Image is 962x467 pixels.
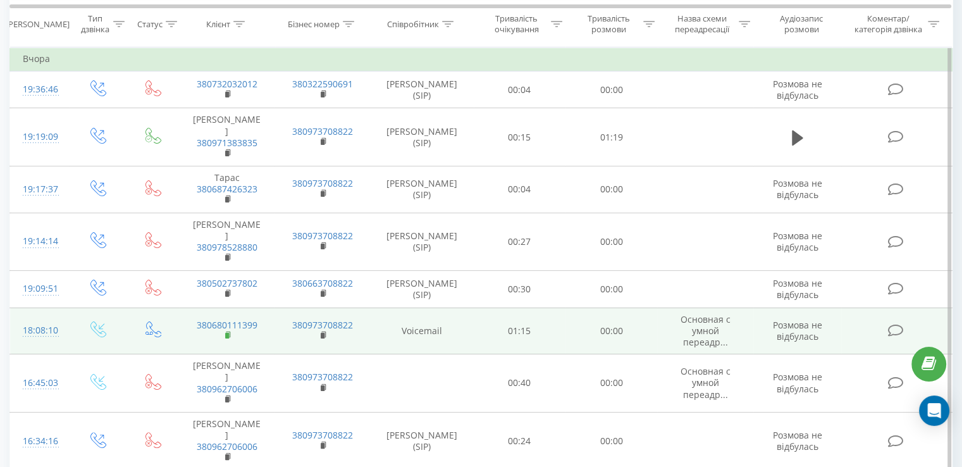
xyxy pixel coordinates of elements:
div: 19:36:46 [23,77,56,102]
td: 00:04 [474,72,565,108]
td: 00:00 [565,354,657,413]
div: 16:34:16 [23,429,56,454]
td: 00:00 [565,166,657,213]
a: 380322590691 [292,78,353,90]
td: Тарас [179,166,274,213]
div: Співробітник [387,18,439,29]
td: 00:15 [474,108,565,166]
div: Назва схеми переадресації [669,13,736,35]
td: [PERSON_NAME] (SIP) [371,108,474,166]
td: 00:27 [474,213,565,271]
td: 00:04 [474,166,565,213]
div: Аудіозапис розмови [765,13,839,35]
a: 380962706006 [197,440,257,452]
span: Розмова не відбулась [773,177,822,201]
td: 00:00 [565,308,657,354]
a: 380973708822 [292,125,353,137]
div: Open Intercom Messenger [919,395,949,426]
a: 380687426323 [197,183,257,195]
td: 00:00 [565,72,657,108]
div: 19:19:09 [23,125,56,149]
a: 380973708822 [292,230,353,242]
div: 19:09:51 [23,277,56,301]
td: [PERSON_NAME] (SIP) [371,166,474,213]
a: 380680111399 [197,319,257,331]
div: Тип дзвінка [80,13,109,35]
span: Розмова не відбулась [773,429,822,452]
td: Voicemail [371,308,474,354]
a: 380973708822 [292,371,353,383]
td: 00:00 [565,213,657,271]
td: 00:00 [565,271,657,308]
div: 18:08:10 [23,318,56,343]
div: 19:14:14 [23,229,56,254]
a: 380732032012 [197,78,257,90]
div: Клієнт [206,18,230,29]
td: [PERSON_NAME] [179,213,274,271]
div: Бізнес номер [288,18,340,29]
a: 380962706006 [197,383,257,395]
a: 380663708822 [292,277,353,289]
td: [PERSON_NAME] [179,108,274,166]
span: Розмова не відбулась [773,277,822,301]
a: 380973708822 [292,319,353,331]
td: [PERSON_NAME] [179,354,274,413]
div: [PERSON_NAME] [6,18,70,29]
span: Розмова не відбулась [773,78,822,101]
td: [PERSON_NAME] (SIP) [371,213,474,271]
a: 380502737802 [197,277,257,289]
a: 380973708822 [292,429,353,441]
div: Тривалість очікування [485,13,548,35]
td: Вчора [10,46,953,72]
div: Статус [137,18,163,29]
div: Коментар/категорія дзвінка [851,13,925,35]
span: Розмова не відбулась [773,319,822,342]
div: 16:45:03 [23,371,56,395]
a: 380978528880 [197,241,257,253]
span: Розмова не відбулась [773,371,822,394]
td: 01:15 [474,308,565,354]
td: 01:19 [565,108,657,166]
td: [PERSON_NAME] (SIP) [371,72,474,108]
td: 00:40 [474,354,565,413]
td: 00:30 [474,271,565,308]
div: 19:17:37 [23,177,56,202]
span: Основная с умной переадр... [681,313,731,348]
div: Тривалість розмови [577,13,640,35]
a: 380973708822 [292,177,353,189]
td: [PERSON_NAME] (SIP) [371,271,474,308]
span: Розмова не відбулась [773,230,822,253]
span: Основная с умной переадр... [681,365,731,400]
a: 380971383835 [197,137,257,149]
